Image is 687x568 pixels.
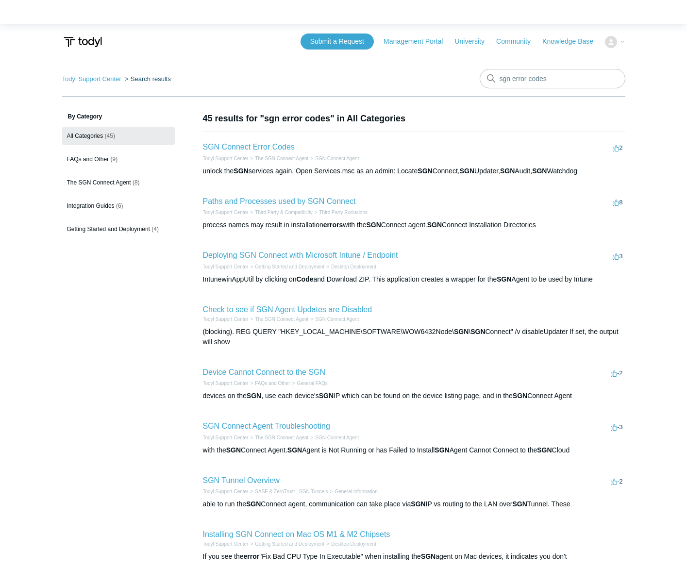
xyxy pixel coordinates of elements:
[297,381,327,386] a: General FAQs
[62,75,121,83] a: Todyl Support Center
[513,392,527,400] em: SGN
[248,434,308,441] li: The SGN Connect Agent
[255,317,308,322] a: The SGN Connect Agent
[290,380,328,387] li: General FAQs
[203,317,249,322] a: Todyl Support Center
[203,368,326,376] a: Device Cannot Connect to the SGN
[62,33,103,51] img: Todyl Support Center Help Center home page
[67,156,109,163] span: FAQs and Other
[324,540,376,548] li: Desktop Deployment
[335,489,377,494] a: General Information
[308,434,359,441] li: SGN Connect Agent
[203,380,249,387] li: Todyl Support Center
[246,500,261,508] em: SGN
[62,197,175,215] a: Integration Guides (6)
[203,476,280,484] a: SGN Tunnel Overview
[313,209,368,216] li: Third Party Exclusions
[255,435,308,440] a: The SGN Connect Agent
[323,221,343,229] em: errors
[512,500,527,508] em: SGN
[203,499,625,509] div: able to run the Connect agent, communication can take place via IP vs routing to the LAN over Tun...
[319,392,334,400] em: SGN
[203,220,625,230] div: process names may result in installation with the Connect agent. Connect Installation Directories
[611,423,623,431] span: -3
[255,156,308,161] a: The SGN Connect Agent
[315,435,359,440] a: SGN Connect Agent
[151,226,159,233] span: (4)
[203,305,372,314] a: Check to see if SGN Agent Updates are Disabled
[613,144,622,151] span: 2
[328,488,378,495] li: General Information
[203,156,249,161] a: Todyl Support Center
[67,226,150,233] span: Getting Started and Deployment
[255,381,290,386] a: FAQs and Other
[105,133,115,139] span: (45)
[67,179,131,186] span: The SGN Connect Agent
[203,540,249,548] li: Todyl Support Center
[226,446,241,454] em: SGN
[255,541,324,547] a: Getting Started and Deployment
[67,202,115,209] span: Integration Guides
[62,127,175,145] a: All Categories (45)
[497,275,511,283] em: SGN
[203,434,249,441] li: Todyl Support Center
[500,167,515,175] em: SGN
[480,69,625,88] input: Search
[427,221,442,229] em: SGN
[411,500,425,508] em: SGN
[62,75,123,83] li: Todyl Support Center
[203,391,625,401] div: devices on the , use each device's IP which can be found on the device listing page, and in the C...
[613,199,622,206] span: 8
[203,422,330,430] a: SGN Connect Agent Troubleshooting
[297,275,314,283] em: Code
[308,155,359,162] li: SGN Connect Agent
[62,112,175,121] h3: By Category
[203,251,398,259] a: Deploying SGN Connect with Microsoft Intune / Endpoint
[287,446,302,454] em: SGN
[62,150,175,168] a: FAQs and Other (9)
[470,328,485,335] em: SGN
[203,551,625,562] div: If you see the "Fix Bad CPU Type In Executable" when installing the agent on Mac devices, it indi...
[542,36,603,47] a: Knowledge Base
[421,552,436,560] em: SGN
[203,316,249,323] li: Todyl Support Center
[454,36,494,47] a: University
[203,112,625,125] h1: 45 results for "sgn error codes" in All Categories
[247,392,261,400] em: SGN
[248,263,324,270] li: Getting Started and Deployment
[255,210,312,215] a: Third Party & Compatibility
[537,446,552,454] em: SGN
[203,435,249,440] a: Todyl Support Center
[611,369,623,377] span: -2
[203,488,249,495] li: Todyl Support Center
[133,179,140,186] span: (8)
[248,488,328,495] li: SASE & ZeroTrust - SGN Tunnels
[244,552,260,560] em: error
[203,155,249,162] li: Todyl Support Center
[496,36,540,47] a: Community
[532,167,547,175] em: SGN
[255,264,324,269] a: Getting Started and Deployment
[331,541,376,547] a: Desktop Deployment
[203,166,625,176] div: unlock the services again. Open Services.msc as an admin: Locate Connect, Updater, Audit, Watchdog
[203,263,249,270] li: Todyl Support Center
[67,133,103,139] span: All Categories
[123,75,171,83] li: Search results
[234,167,248,175] em: SGN
[203,327,625,347] div: (blocking). REG QUERY "HKEY_LOCAL_MACHINE\SOFTWARE\WOW6432Node\ \ Connect" /v disableUpdater If s...
[116,202,123,209] span: (6)
[203,445,625,455] div: with the Connect Agent. Agent is Not Running or has Failed to Install Agent Cannot Connect to the...
[248,316,308,323] li: The SGN Connect Agent
[203,209,249,216] li: Todyl Support Center
[384,36,452,47] a: Management Portal
[331,264,376,269] a: Desktop Deployment
[613,252,622,260] span: 3
[203,210,249,215] a: Todyl Support Center
[111,156,118,163] span: (9)
[366,221,381,229] em: SGN
[203,489,249,494] a: Todyl Support Center
[418,167,432,175] em: SGN
[203,541,249,547] a: Todyl Support Center
[255,489,328,494] a: SASE & ZeroTrust - SGN Tunnels
[308,316,359,323] li: SGN Connect Agent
